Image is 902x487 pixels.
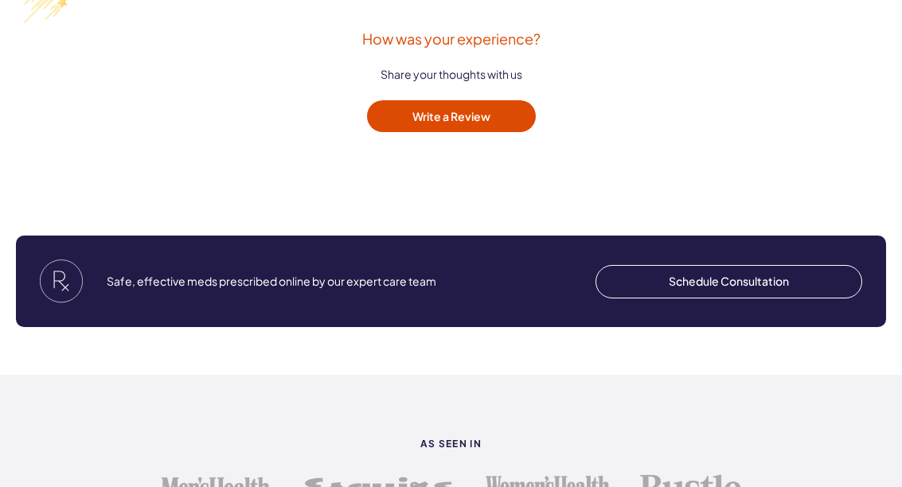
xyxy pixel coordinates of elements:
[107,274,536,290] p: Safe, effective meds prescribed online by our expert care team
[595,265,862,298] a: Schedule Consultation
[24,29,878,48] div: How was your experience?
[367,100,536,132] button: Write a Review
[24,67,878,81] div: Share your thoughts with us
[16,438,886,449] strong: As seen in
